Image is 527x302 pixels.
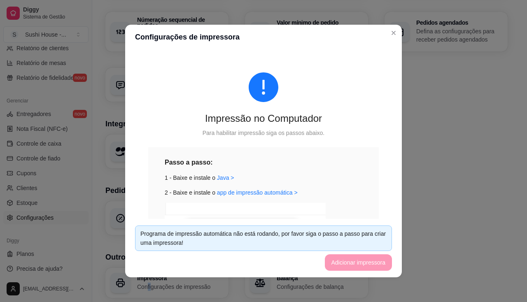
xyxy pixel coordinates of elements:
[165,173,362,182] div: 1 - Baixe e instale o
[140,229,387,247] div: Programa de impressão automática não está rodando, por favor siga o passo a passo para criar uma ...
[148,112,379,125] div: Impressão no Computador
[148,128,379,137] div: Para habilitar impressão siga os passos abaixo.
[217,174,234,181] a: Java >
[125,25,402,49] header: Configurações de impressora
[249,72,278,102] span: exclamation-circle
[217,189,298,196] a: app de impressão automática >
[387,26,400,39] button: Close
[165,188,362,197] div: 2 - Baixe e instale o
[165,159,213,166] strong: Passo a passo:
